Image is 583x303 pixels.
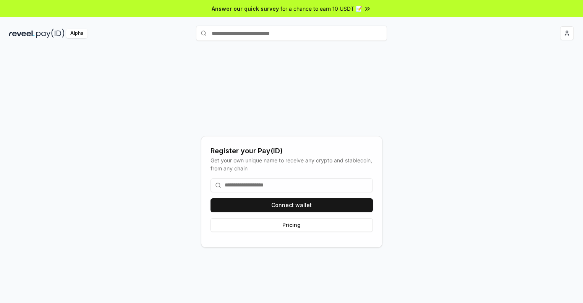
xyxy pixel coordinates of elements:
div: Get your own unique name to receive any crypto and stablecoin, from any chain [211,156,373,172]
button: Pricing [211,218,373,232]
img: pay_id [36,29,65,38]
button: Connect wallet [211,198,373,212]
span: Answer our quick survey [212,5,279,13]
img: reveel_dark [9,29,35,38]
div: Register your Pay(ID) [211,146,373,156]
div: Alpha [66,29,87,38]
span: for a chance to earn 10 USDT 📝 [280,5,362,13]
